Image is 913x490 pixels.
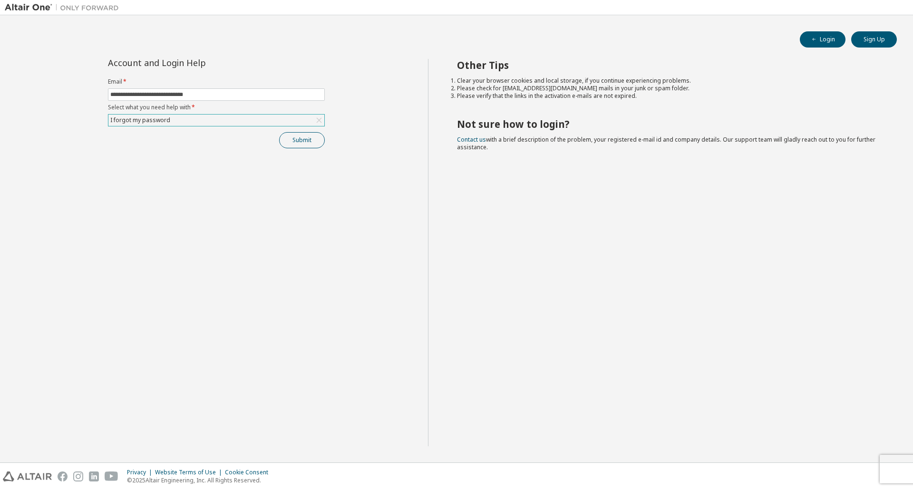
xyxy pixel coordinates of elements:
[108,59,282,67] div: Account and Login Help
[457,59,880,71] h2: Other Tips
[279,132,325,148] button: Submit
[457,135,875,151] span: with a brief description of the problem, your registered e-mail id and company details. Our suppo...
[108,104,325,111] label: Select what you need help with
[851,31,897,48] button: Sign Up
[108,78,325,86] label: Email
[108,115,324,126] div: I forgot my password
[800,31,845,48] button: Login
[5,3,124,12] img: Altair One
[73,471,83,481] img: instagram.svg
[225,469,274,476] div: Cookie Consent
[457,118,880,130] h2: Not sure how to login?
[457,85,880,92] li: Please check for [EMAIL_ADDRESS][DOMAIN_NAME] mails in your junk or spam folder.
[457,135,486,144] a: Contact us
[3,471,52,481] img: altair_logo.svg
[89,471,99,481] img: linkedin.svg
[155,469,225,476] div: Website Terms of Use
[58,471,68,481] img: facebook.svg
[457,77,880,85] li: Clear your browser cookies and local storage, if you continue experiencing problems.
[127,476,274,484] p: © 2025 Altair Engineering, Inc. All Rights Reserved.
[457,92,880,100] li: Please verify that the links in the activation e-mails are not expired.
[105,471,118,481] img: youtube.svg
[127,469,155,476] div: Privacy
[109,115,172,125] div: I forgot my password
